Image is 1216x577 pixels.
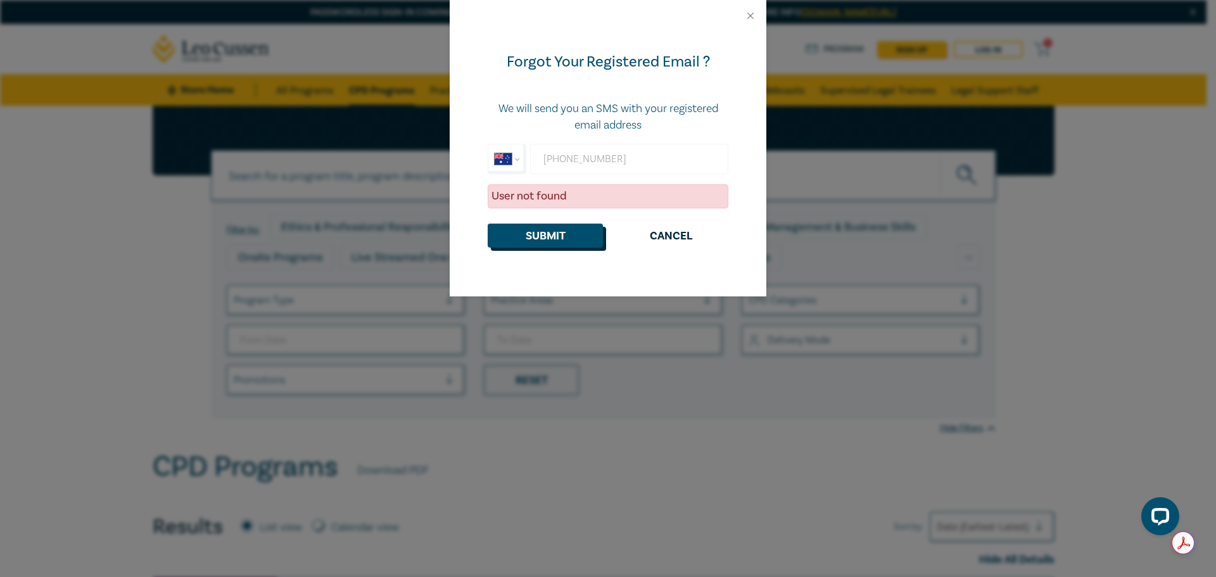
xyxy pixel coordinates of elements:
[488,184,728,208] div: User not found
[613,224,728,248] button: Cancel
[488,52,728,72] div: Forgot Your Registered Email ?
[488,101,728,134] p: We will send you an SMS with your registered email address
[1131,492,1184,545] iframe: LiveChat chat widget
[745,10,756,22] button: Close
[530,144,728,174] input: Enter Mobile number
[488,224,603,248] button: Submit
